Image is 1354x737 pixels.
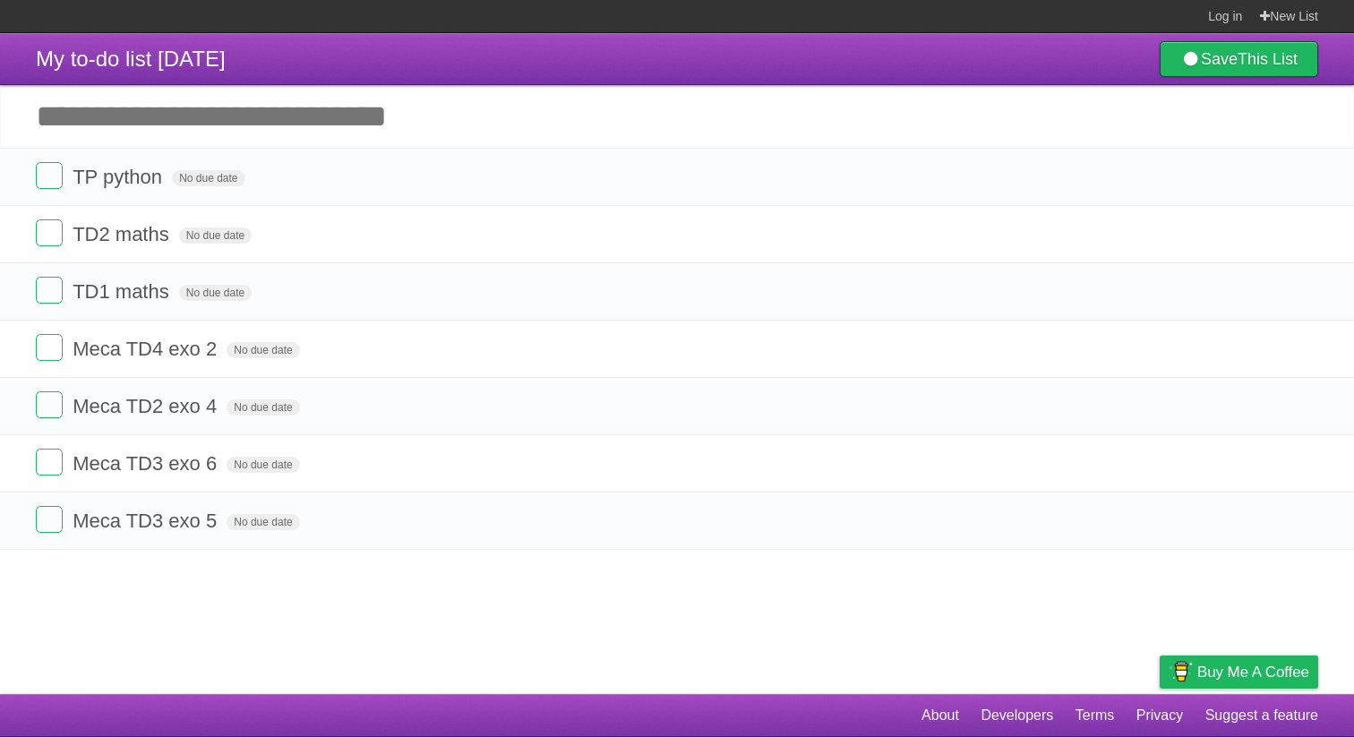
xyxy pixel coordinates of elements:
span: No due date [172,170,244,186]
span: Meca TD2 exo 4 [73,395,221,417]
a: Buy me a coffee [1160,656,1318,689]
label: Done [36,506,63,533]
span: No due date [227,514,299,530]
a: About [921,698,959,733]
a: SaveThis List [1160,41,1318,77]
span: Meca TD3 exo 5 [73,510,221,532]
label: Done [36,162,63,189]
a: Terms [1075,698,1115,733]
span: No due date [227,457,299,473]
span: Meca TD4 exo 2 [73,338,221,360]
span: No due date [179,227,252,244]
span: My to-do list [DATE] [36,47,226,71]
a: Suggest a feature [1205,698,1318,733]
span: No due date [227,342,299,358]
span: TD2 maths [73,223,174,245]
span: TD1 maths [73,280,174,303]
a: Privacy [1136,698,1183,733]
label: Done [36,449,63,476]
span: Meca TD3 exo 6 [73,452,221,475]
img: Buy me a coffee [1169,656,1193,687]
a: Developers [981,698,1053,733]
span: No due date [227,399,299,416]
span: No due date [179,285,252,301]
b: This List [1238,50,1298,68]
label: Done [36,219,63,246]
label: Done [36,277,63,304]
label: Done [36,391,63,418]
label: Done [36,334,63,361]
span: Buy me a coffee [1197,656,1309,688]
span: TP python [73,166,167,188]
